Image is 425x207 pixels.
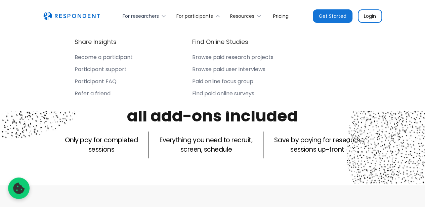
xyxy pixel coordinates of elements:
[192,90,254,97] div: Find paid online surveys
[43,12,100,20] img: Untitled UI logotext
[119,8,172,24] div: For researchers
[176,13,213,19] div: For participants
[65,136,138,154] p: Only pay for completed sessions
[192,54,273,63] a: Browse paid research projects
[226,8,268,24] div: Resources
[358,9,382,23] a: Login
[75,54,133,63] a: Become a participant
[75,90,111,97] div: Refer a friend
[75,90,133,100] a: Refer a friend
[192,78,273,88] a: Paid online focus group
[274,136,360,154] p: Save by paying for research sessions up-front
[75,78,117,85] div: Participant FAQ
[75,38,117,46] h4: Share Insights
[192,54,273,61] div: Browse paid research projects
[192,78,253,85] div: Paid online focus group
[75,66,127,73] div: Participant support
[123,13,159,19] div: For researchers
[192,66,265,73] div: Browse paid user interviews
[192,90,273,100] a: Find paid online surveys
[192,38,248,46] h4: Find Online Studies
[230,13,254,19] div: Resources
[160,136,252,154] p: Everything you need to recruit, screen, schedule
[75,78,133,88] a: Participant FAQ
[43,12,100,20] a: home
[75,54,133,61] div: Become a participant
[172,8,226,24] div: For participants
[192,66,273,75] a: Browse paid user interviews
[313,9,352,23] a: Get Started
[75,66,133,75] a: Participant support
[268,8,294,24] a: Pricing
